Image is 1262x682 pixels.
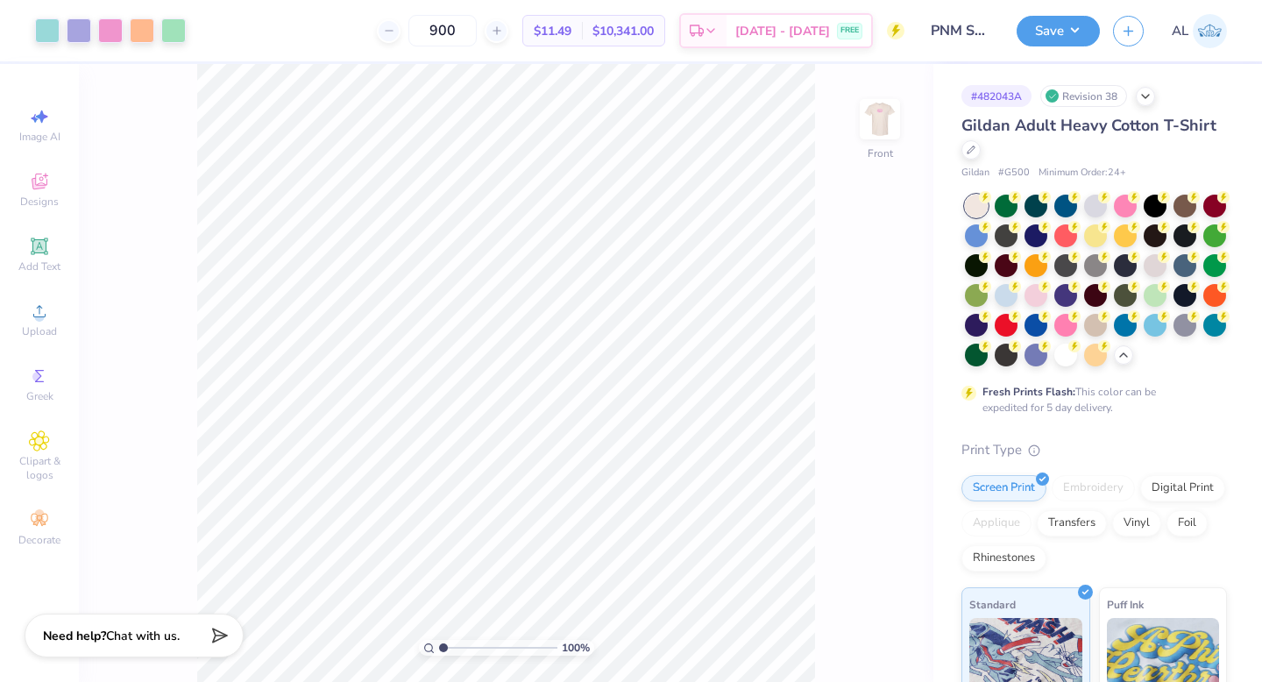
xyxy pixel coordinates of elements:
[18,533,60,547] span: Decorate
[22,324,57,338] span: Upload
[868,146,893,161] div: Front
[1039,166,1126,181] span: Minimum Order: 24 +
[862,102,897,137] img: Front
[961,510,1032,536] div: Applique
[961,475,1046,501] div: Screen Print
[961,166,989,181] span: Gildan
[9,454,70,482] span: Clipart & logos
[408,15,477,46] input: – –
[969,595,1016,614] span: Standard
[982,384,1198,416] div: This color can be expedited for 5 day delivery.
[961,115,1216,136] span: Gildan Adult Heavy Cotton T-Shirt
[1172,21,1188,41] span: AL
[20,195,59,209] span: Designs
[1166,510,1208,536] div: Foil
[840,25,859,37] span: FREE
[1112,510,1161,536] div: Vinyl
[43,628,106,644] strong: Need help?
[26,389,53,403] span: Greek
[1172,14,1227,48] a: AL
[592,22,654,40] span: $10,341.00
[1037,510,1107,536] div: Transfers
[1017,16,1100,46] button: Save
[562,640,590,656] span: 100 %
[918,13,1003,48] input: Untitled Design
[1040,85,1127,107] div: Revision 38
[1052,475,1135,501] div: Embroidery
[961,85,1032,107] div: # 482043A
[19,130,60,144] span: Image AI
[106,628,180,644] span: Chat with us.
[982,385,1075,399] strong: Fresh Prints Flash:
[1107,595,1144,614] span: Puff Ink
[735,22,830,40] span: [DATE] - [DATE]
[961,545,1046,572] div: Rhinestones
[534,22,571,40] span: $11.49
[961,440,1227,460] div: Print Type
[998,166,1030,181] span: # G500
[18,259,60,274] span: Add Text
[1140,475,1225,501] div: Digital Print
[1193,14,1227,48] img: Ashley Lara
